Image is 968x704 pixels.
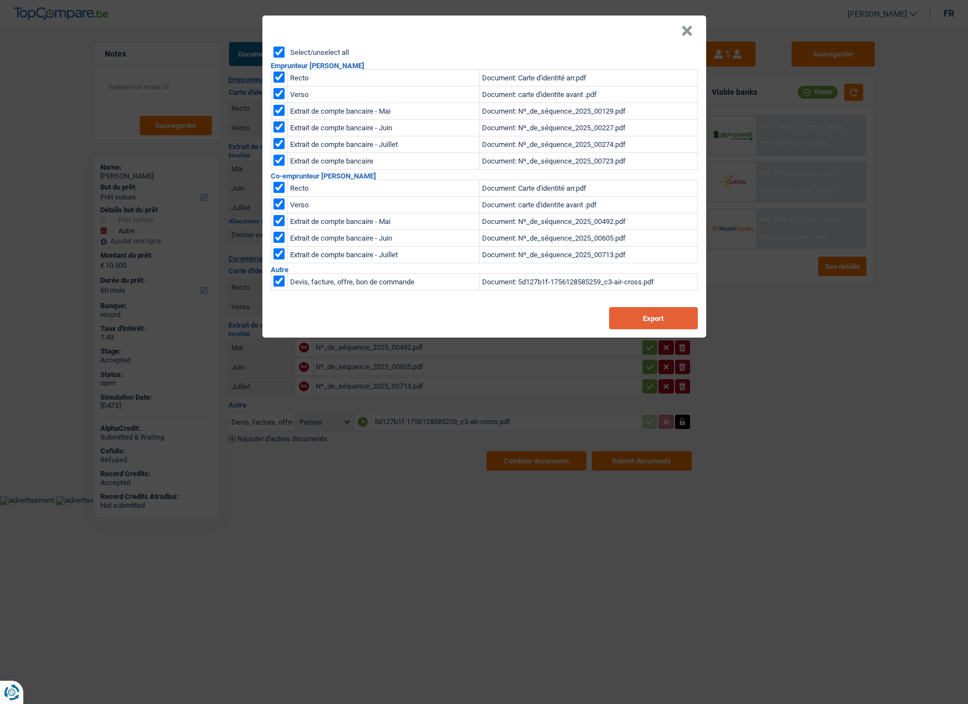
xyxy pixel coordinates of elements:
button: Export [609,307,698,329]
td: Document: 5d127b1f-1756128585259_c3-air-cross.pdf [479,274,697,290]
td: Extrait de compte bancaire [287,153,479,170]
td: Document: Nº_de_séquence_2025_00723.pdf [479,153,697,170]
td: Document: carte d'identite avant .pdf [479,197,697,213]
td: Extrait de compte bancaire - Mai [287,103,479,120]
h2: Co-emprunteur [PERSON_NAME] [271,172,698,180]
td: Document: Carte d'identité arr.pdf [479,70,697,86]
td: Document: Nº_de_séquence_2025_00713.pdf [479,247,697,263]
td: Recto [287,180,479,197]
td: Extrait de compte bancaire - Juillet [287,247,479,263]
h2: Autre [271,266,698,273]
td: Document: Nº_de_séquence_2025_00274.pdf [479,136,697,153]
td: Document: Nº_de_séquence_2025_00605.pdf [479,230,697,247]
td: Document: Carte d'identité arr.pdf [479,180,697,197]
td: Recto [287,70,479,86]
td: Extrait de compte bancaire - Juin [287,230,479,247]
td: Document: Nº_de_séquence_2025_00129.pdf [479,103,697,120]
button: Close [681,25,693,37]
td: Extrait de compte bancaire - Juin [287,120,479,136]
label: Select/unselect all [290,49,349,56]
td: Devis, facture, offre, bon de commande [287,274,479,290]
td: Verso [287,197,479,213]
td: Extrait de compte bancaire - Juillet [287,136,479,153]
td: Document: Nº_de_séquence_2025_00227.pdf [479,120,697,136]
td: Extrait de compte bancaire - Mai [287,213,479,230]
h2: Emprunteur [PERSON_NAME] [271,62,698,69]
td: Document: Nº_de_séquence_2025_00492.pdf [479,213,697,230]
td: Document: carte d'identite avant .pdf [479,86,697,103]
td: Verso [287,86,479,103]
